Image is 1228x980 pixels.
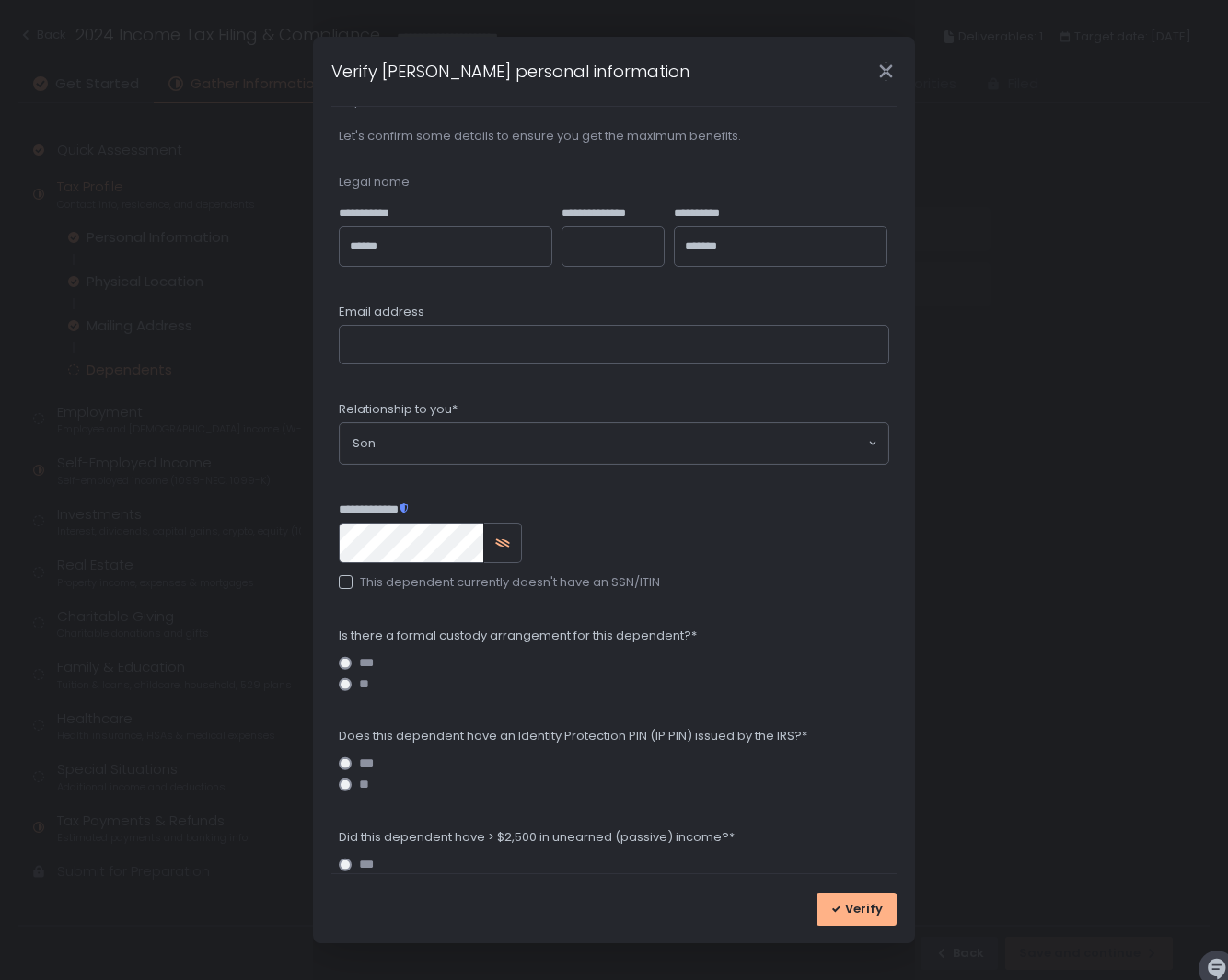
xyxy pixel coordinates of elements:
span: Verify [845,901,883,917]
span: Does this dependent have an Identity Protection PIN (IP PIN) issued by the IRS?* [339,728,807,744]
button: Verify [817,893,897,926]
div: Close [856,61,915,82]
span: Relationship to you* [339,401,458,418]
span: Let's confirm some details to ensure you get the maximum benefits. [339,128,889,144]
div: Legal name [339,174,889,190]
span: Is there a formal custody arrangement for this dependent?* [339,628,697,644]
span: Email address [339,304,424,320]
input: Search for option [376,434,866,453]
span: Did this dependent have > $2,500 in unearned (passive) income?* [339,829,735,846]
div: Search for option [340,423,888,464]
span: Son [353,434,376,453]
h1: Verify [PERSON_NAME] personal information [331,59,689,84]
